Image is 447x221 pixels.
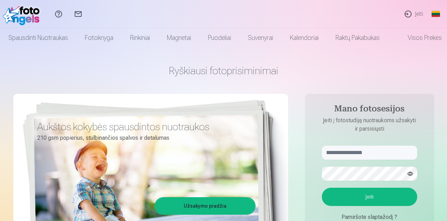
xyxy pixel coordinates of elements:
[76,28,122,48] a: Fotoknyga
[239,28,282,48] a: Suvenyrai
[3,3,43,25] img: /fa2
[13,64,434,77] h1: Ryškiausi fotoprisiminimai
[199,28,239,48] a: Puodeliai
[327,28,388,48] a: Raktų pakabukas
[37,120,250,133] h3: Aukštos kokybės spausdintos nuotraukos
[122,28,158,48] a: Rinkiniai
[282,28,327,48] a: Kalendoriai
[315,116,424,133] p: Įeiti į fotostudiją nuotraukoms užsakyti ir parsisiųsti
[37,133,250,143] p: 210 gsm popierius, stulbinančios spalvos ir detalumas
[156,198,255,214] a: Užsakymo pradžia
[158,28,199,48] a: Magnetai
[315,104,424,116] h4: Mano fotosesijos
[322,188,417,206] button: Įeiti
